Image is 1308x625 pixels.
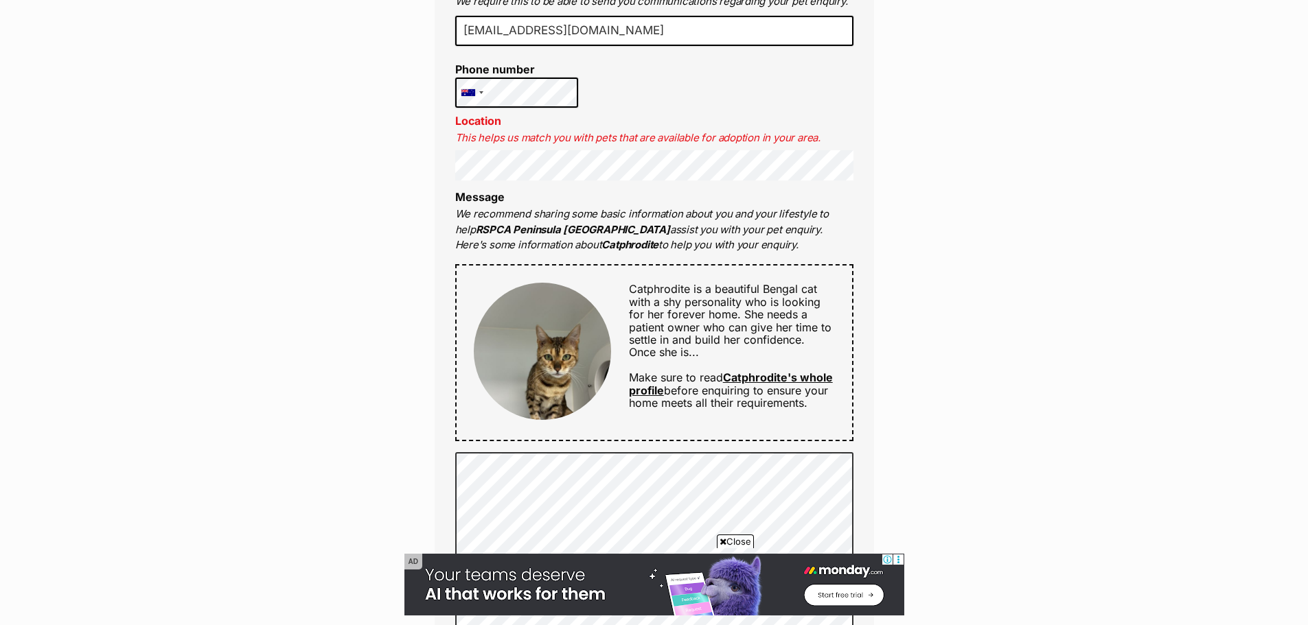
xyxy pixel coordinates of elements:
[629,370,833,397] a: Catphrodite's whole profile
[455,207,853,253] p: We recommend sharing some basic information about you and your lifestyle to help assist you with ...
[476,223,670,236] strong: RSPCA Peninsula [GEOGRAPHIC_DATA]
[717,534,754,548] span: Close
[456,78,487,107] div: Australia: +61
[455,114,501,128] label: Location
[611,283,834,422] div: Make sure to read before enquiring to ensure your home meets all their requirements.
[455,130,853,146] p: This helps us match you with pets that are available for adoption in your area.
[629,282,831,359] span: Catphrodite is a beautiful Bengal cat with a shy personality who is looking for her forever home....
[601,238,658,251] strong: Catphrodite
[455,63,579,75] label: Phone number
[455,190,505,204] label: Message
[404,554,422,569] span: AD
[474,283,611,420] img: Catphrodite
